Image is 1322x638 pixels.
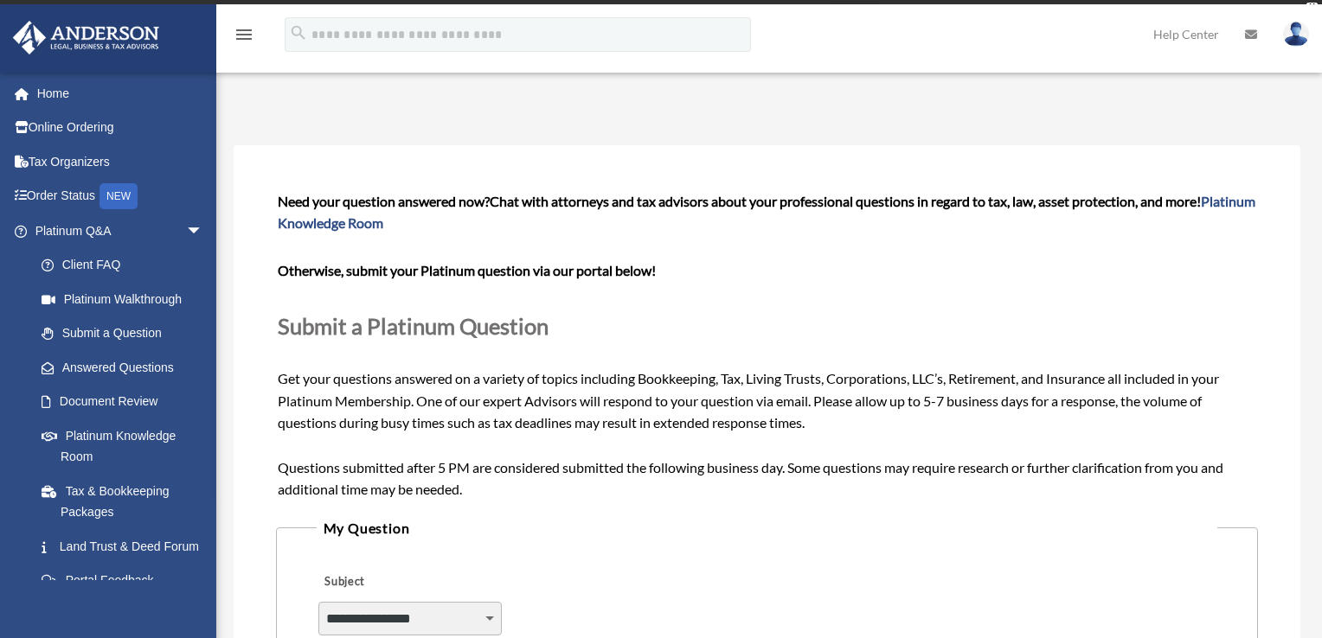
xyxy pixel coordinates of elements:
[24,564,229,598] a: Portal Feedback
[24,385,229,419] a: Document Review
[317,516,1218,540] legend: My Question
[24,529,229,564] a: Land Trust & Deed Forum
[234,24,254,45] i: menu
[99,183,138,209] div: NEW
[1283,22,1309,47] img: User Pic
[12,214,229,248] a: Platinum Q&Aarrow_drop_down
[12,76,229,111] a: Home
[318,570,483,594] label: Subject
[234,30,254,45] a: menu
[12,179,229,214] a: Order StatusNEW
[24,248,229,283] a: Client FAQ
[278,262,656,278] b: Otherwise, submit your Platinum question via our portal below!
[278,193,490,209] span: Need your question answered now?
[24,282,229,316] a: Platinum Walkthrough
[289,23,308,42] i: search
[24,316,221,351] a: Submit a Question
[278,313,549,339] span: Submit a Platinum Question
[12,111,229,145] a: Online Ordering
[278,193,1255,232] span: Chat with attorneys and tax advisors about your professional questions in regard to tax, law, ass...
[24,418,229,474] a: Platinum Knowledge Room
[8,21,164,54] img: Anderson Advisors Platinum Portal
[1306,3,1318,13] div: close
[278,193,1255,498] span: Get your questions answered on a variety of topics including Bookkeeping, Tax, Living Trusts, Cor...
[24,474,229,529] a: Tax & Bookkeeping Packages
[186,214,221,249] span: arrow_drop_down
[12,144,229,179] a: Tax Organizers
[24,350,229,385] a: Answered Questions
